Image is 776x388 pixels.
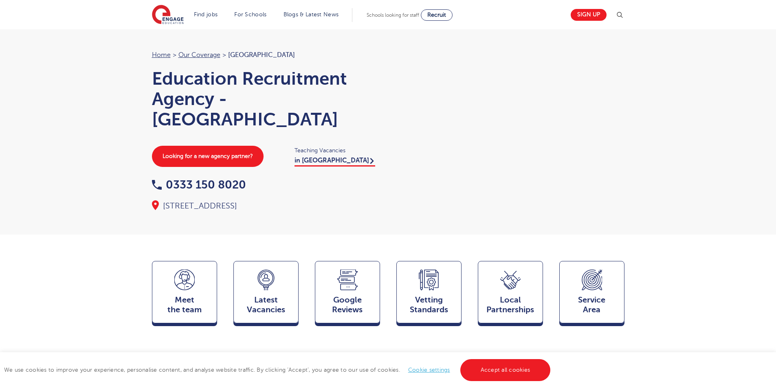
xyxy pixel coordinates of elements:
a: For Schools [234,11,266,18]
a: 0333 150 8020 [152,178,246,191]
a: VettingStandards [396,261,462,327]
a: Blogs & Latest News [284,11,339,18]
span: We use cookies to improve your experience, personalise content, and analyse website traffic. By c... [4,367,552,373]
a: Recruit [421,9,453,21]
a: Meetthe team [152,261,217,327]
span: Vetting Standards [401,295,457,315]
span: [GEOGRAPHIC_DATA] [228,51,295,59]
a: Accept all cookies [460,359,551,381]
span: Schools looking for staff [367,12,419,18]
a: Find jobs [194,11,218,18]
a: GoogleReviews [315,261,380,327]
h1: Education Recruitment Agency - [GEOGRAPHIC_DATA] [152,68,380,129]
nav: breadcrumb [152,50,380,60]
a: Our coverage [178,51,220,59]
a: ServiceArea [559,261,624,327]
span: Local Partnerships [482,295,539,315]
a: Sign up [571,9,607,21]
span: Meet the team [156,295,213,315]
span: > [173,51,176,59]
span: Google Reviews [319,295,376,315]
span: Teaching Vacancies [295,146,380,155]
a: Home [152,51,171,59]
span: Recruit [427,12,446,18]
span: > [222,51,226,59]
img: Engage Education [152,5,184,25]
a: Looking for a new agency partner? [152,146,264,167]
span: Latest Vacancies [238,295,294,315]
div: [STREET_ADDRESS] [152,200,380,212]
a: Cookie settings [408,367,450,373]
a: LatestVacancies [233,261,299,327]
span: Service Area [564,295,620,315]
a: Local Partnerships [478,261,543,327]
a: in [GEOGRAPHIC_DATA] [295,157,375,167]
